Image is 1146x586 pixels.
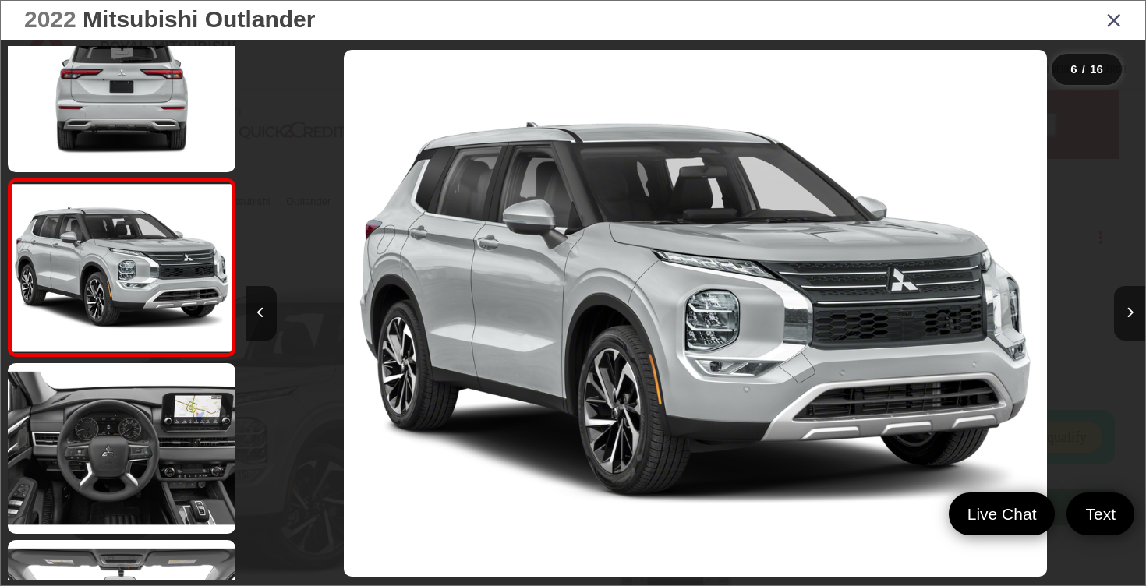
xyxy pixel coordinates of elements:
img: 2022 Mitsubishi Outlander SE [9,184,233,351]
a: Live Chat [949,492,1056,535]
span: Live Chat [960,503,1045,524]
button: Previous image [246,286,277,341]
span: / [1081,64,1087,75]
img: 2022 Mitsubishi Outlander SE [5,362,237,535]
span: Text [1077,503,1123,524]
i: Close gallery [1106,9,1122,30]
span: 6 [1070,62,1077,76]
a: Text [1066,492,1134,535]
div: 2022 Mitsubishi Outlander SE 5 [246,50,1145,577]
span: 2022 [24,6,76,32]
img: 2022 Mitsubishi Outlander SE [5,1,237,175]
button: Next image [1114,286,1145,341]
span: 16 [1090,62,1103,76]
span: Mitsubishi Outlander [83,6,315,32]
img: 2022 Mitsubishi Outlander SE [344,50,1047,577]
